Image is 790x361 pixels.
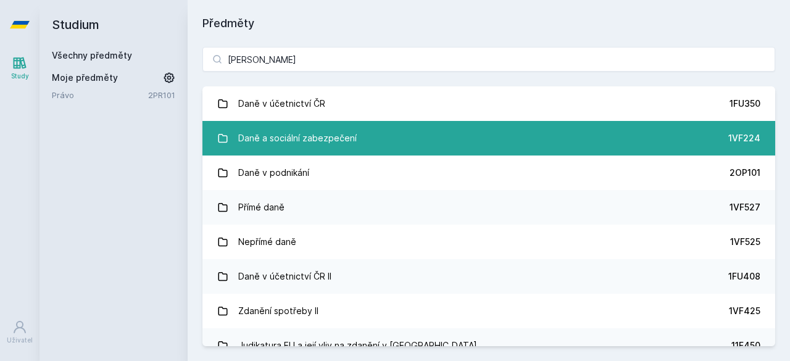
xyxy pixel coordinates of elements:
a: Všechny předměty [52,50,132,60]
div: Přímé daně [238,195,285,220]
a: Daně v podnikání 2OP101 [202,156,775,190]
div: Daně v podnikání [238,160,309,185]
a: Nepřímé daně 1VF525 [202,225,775,259]
div: 1VF527 [730,201,760,214]
a: Daně v účetnictví ČR 1FU350 [202,86,775,121]
a: Uživatel [2,313,37,351]
a: 2PR101 [148,90,175,100]
div: Study [11,72,29,81]
div: Nepřímé daně [238,230,296,254]
a: Study [2,49,37,87]
div: 11F450 [731,339,760,352]
a: Přímé daně 1VF527 [202,190,775,225]
a: Zdanění spotřeby II 1VF425 [202,294,775,328]
a: Právo [52,89,148,101]
span: Moje předměty [52,72,118,84]
input: Název nebo ident předmětu… [202,47,775,72]
div: Daně v účetnictví ČR II [238,264,331,289]
a: Daně a sociální zabezpečení 1VF224 [202,121,775,156]
div: Daně v účetnictví ČR [238,91,325,116]
div: 1VF525 [730,236,760,248]
div: 1FU350 [730,98,760,110]
div: Uživatel [7,336,33,345]
div: 1VF425 [729,305,760,317]
div: Daně a sociální zabezpečení [238,126,357,151]
div: 1FU408 [728,270,760,283]
div: 1VF224 [728,132,760,144]
div: Zdanění spotřeby II [238,299,318,323]
div: Judikatura EU a její vliv na zdanění v [GEOGRAPHIC_DATA] [238,333,477,358]
h1: Předměty [202,15,775,32]
div: 2OP101 [730,167,760,179]
a: Daně v účetnictví ČR II 1FU408 [202,259,775,294]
